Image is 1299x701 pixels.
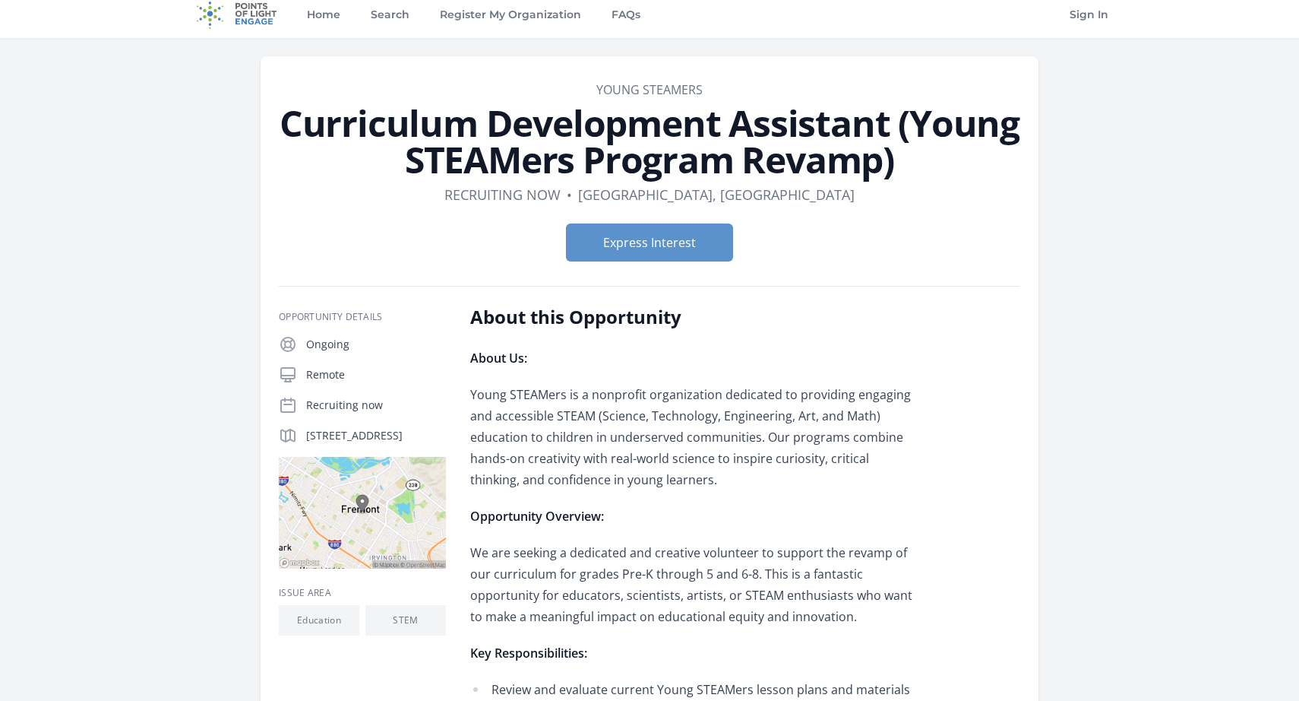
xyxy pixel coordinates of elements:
[470,508,604,525] strong: Opportunity Overview:
[470,305,915,329] h2: About this Opportunity
[279,311,446,323] h3: Opportunity Details
[306,367,446,382] p: Remote
[306,398,446,413] p: Recruiting now
[567,184,572,205] div: •
[444,184,561,205] dd: Recruiting now
[596,81,703,98] a: Young STEAMers
[279,587,446,599] h3: Issue area
[306,428,446,443] p: [STREET_ADDRESS]
[470,645,587,661] strong: Key Responsibilities:
[470,384,915,490] p: Young STEAMers is a nonprofit organization dedicated to providing engaging and accessible STEAM (...
[470,679,915,700] li: Review and evaluate current Young STEAMers lesson plans and materials
[470,350,527,366] strong: About Us:
[279,457,446,569] img: Map
[470,542,915,627] p: We are seeking a dedicated and creative volunteer to support the revamp of our curriculum for gra...
[578,184,855,205] dd: [GEOGRAPHIC_DATA], [GEOGRAPHIC_DATA]
[279,105,1020,178] h1: Curriculum Development Assistant (Young STEAMers Program Revamp)
[306,337,446,352] p: Ongoing
[566,224,733,262] button: Express Interest
[365,605,446,636] li: STEM
[279,605,359,636] li: Education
